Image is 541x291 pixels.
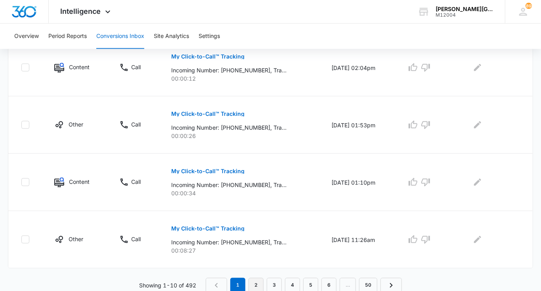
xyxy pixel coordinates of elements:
button: My Click-to-Call™ Tracking [171,219,245,238]
p: Incoming Number: [PHONE_NUMBER], Tracking Number: [PHONE_NUMBER], Ring To: [PHONE_NUMBER], Caller... [171,238,287,246]
td: [DATE] 02:04pm [322,39,398,96]
p: 00:00:12 [171,74,313,83]
button: Settings [199,24,220,49]
div: notifications count [526,3,532,9]
button: Edit Comments [471,61,484,74]
p: Content [69,63,90,71]
p: Other [69,235,83,243]
button: My Click-to-Call™ Tracking [171,47,245,66]
p: Other [69,120,83,128]
button: Period Reports [48,24,87,49]
button: My Click-to-Call™ Tracking [171,162,245,181]
p: Showing 1-10 of 492 [139,282,196,290]
p: Call [132,178,141,186]
p: Incoming Number: [PHONE_NUMBER], Tracking Number: [PHONE_NUMBER], Ring To: [PHONE_NUMBER], Caller... [171,123,287,132]
p: Incoming Number: [PHONE_NUMBER], Tracking Number: [PHONE_NUMBER], Ring To: [PHONE_NUMBER], Caller... [171,181,287,189]
button: Site Analytics [154,24,189,49]
p: 00:00:34 [171,189,313,197]
p: Content [69,178,90,186]
button: Overview [14,24,39,49]
span: 89 [526,3,532,9]
p: 00:00:26 [171,132,313,140]
p: Call [132,235,141,243]
p: My Click-to-Call™ Tracking [171,168,245,174]
button: Edit Comments [471,176,484,189]
button: Edit Comments [471,119,484,131]
p: My Click-to-Call™ Tracking [171,111,245,117]
p: My Click-to-Call™ Tracking [171,226,245,231]
p: Call [132,63,141,71]
td: [DATE] 01:10pm [322,154,398,211]
button: Conversions Inbox [96,24,144,49]
button: My Click-to-Call™ Tracking [171,104,245,123]
p: 00:08:27 [171,246,313,255]
td: [DATE] 11:26am [322,211,398,268]
div: account id [436,12,493,18]
button: Edit Comments [471,233,484,246]
p: Call [132,120,141,128]
p: Incoming Number: [PHONE_NUMBER], Tracking Number: [PHONE_NUMBER], Ring To: [PHONE_NUMBER], Caller... [171,66,287,74]
p: My Click-to-Call™ Tracking [171,54,245,59]
td: [DATE] 01:53pm [322,96,398,154]
span: Intelligence [61,7,101,15]
div: account name [436,6,493,12]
